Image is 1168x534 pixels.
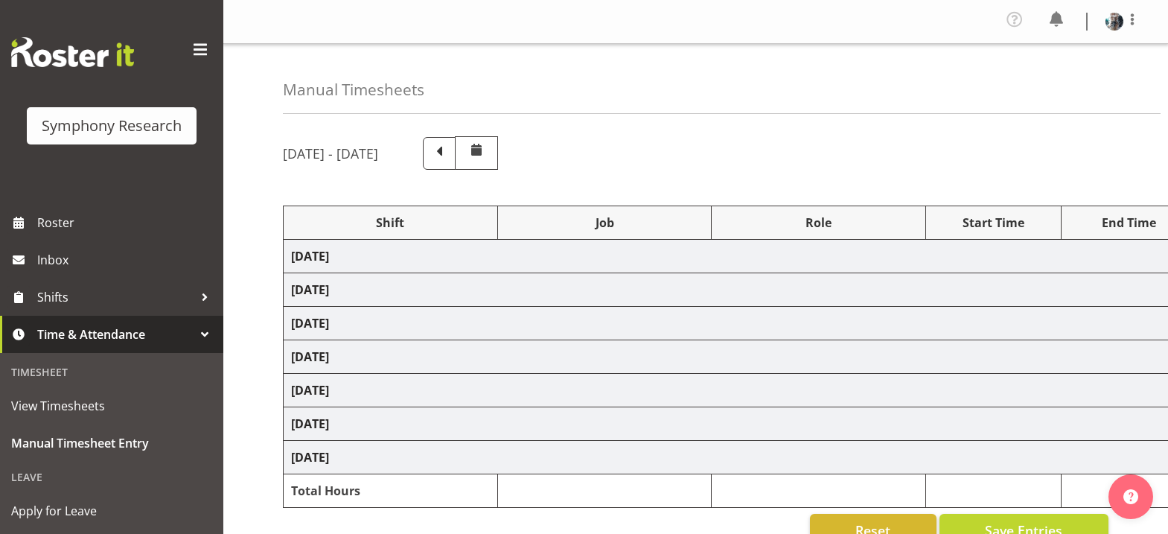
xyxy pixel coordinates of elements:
[37,212,216,234] span: Roster
[505,214,704,232] div: Job
[283,81,424,98] h4: Manual Timesheets
[11,432,212,454] span: Manual Timesheet Entry
[11,395,212,417] span: View Timesheets
[4,357,220,387] div: Timesheet
[37,323,194,346] span: Time & Attendance
[42,115,182,137] div: Symphony Research
[719,214,918,232] div: Role
[1123,489,1138,504] img: help-xxl-2.png
[37,249,216,271] span: Inbox
[934,214,1053,232] div: Start Time
[291,214,490,232] div: Shift
[283,145,378,162] h5: [DATE] - [DATE]
[11,37,134,67] img: Rosterit website logo
[1105,13,1123,31] img: karen-rimmer509cc44dc399f68592e3a0628bc04820.png
[37,286,194,308] span: Shifts
[4,425,220,462] a: Manual Timesheet Entry
[4,387,220,425] a: View Timesheets
[284,474,498,508] td: Total Hours
[11,500,212,522] span: Apply for Leave
[4,492,220,530] a: Apply for Leave
[4,462,220,492] div: Leave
